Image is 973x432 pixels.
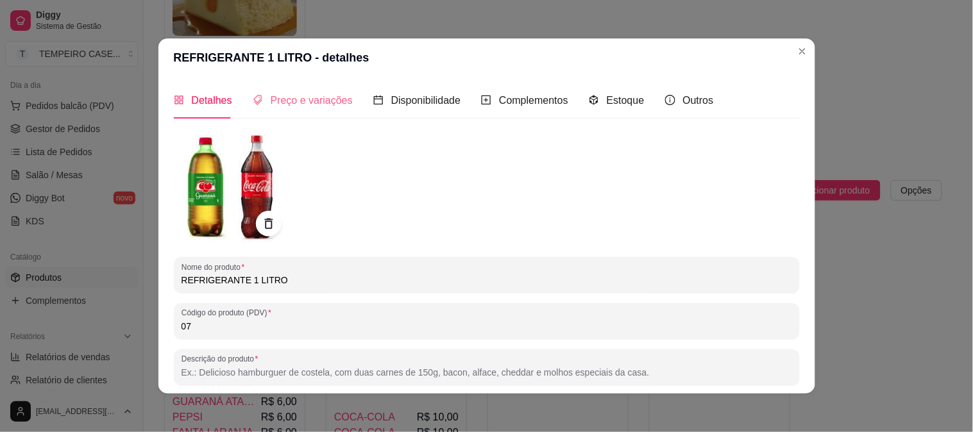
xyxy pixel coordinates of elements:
[174,95,184,105] span: appstore
[481,95,491,105] span: plus-square
[174,129,289,244] img: produto
[499,95,568,106] span: Complementos
[607,95,645,106] span: Estoque
[792,41,813,62] button: Close
[589,95,599,105] span: code-sandbox
[253,95,263,105] span: tags
[665,95,675,105] span: info-circle
[182,320,792,333] input: Código do produto (PDV)
[182,354,262,365] label: Descrição do produto
[373,95,384,105] span: calendar
[182,366,792,379] input: Descrição do produto
[182,274,792,287] input: Nome do produto
[391,95,461,106] span: Disponibilidade
[683,95,714,106] span: Outros
[182,308,276,319] label: Código do produto (PDV)
[158,38,815,77] header: REFRIGERANTE 1 LITRO - detalhes
[271,95,353,106] span: Preço e variações
[192,95,232,106] span: Detalhes
[182,262,249,272] label: Nome do produto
